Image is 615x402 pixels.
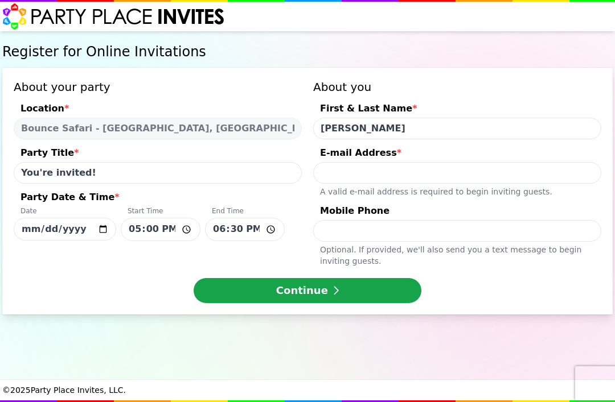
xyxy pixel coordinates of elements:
img: Party Place Invites [2,3,225,30]
div: End Time [205,206,285,218]
select: Location* [14,118,302,139]
div: Date [14,206,116,218]
div: © 2025 Party Place Invites, LLC. [2,380,613,400]
input: E-mail Address*A valid e-mail address is required to begin inviting guests. [313,162,601,184]
input: Mobile PhoneOptional. If provided, we'll also send you a text message to begin inviting guests. [313,220,601,242]
h1: Register for Online Invitations [2,43,613,61]
button: Continue [194,278,421,303]
div: Optional. If provided, we ' ll also send you a text message to begin inviting guests. [313,242,601,267]
input: First & Last Name* [313,118,601,139]
div: Start Time [121,206,200,218]
h3: About your party [14,79,302,95]
div: Party Date & Time [14,190,302,206]
div: Location [14,102,302,118]
input: Party Date & Time*DateStart TimeEnd Time [14,218,116,241]
input: Party Date & Time*DateStart TimeEnd Time [121,218,200,241]
div: First & Last Name [313,102,601,118]
div: Party Title [14,146,302,162]
div: Mobile Phone [313,204,601,220]
div: A valid e-mail address is required to begin inviting guests. [313,184,601,197]
input: Party Date & Time*DateStart TimeEnd Time [205,218,285,241]
div: E-mail Address [313,146,601,162]
h3: About you [313,79,601,95]
input: Party Title* [14,162,302,184]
